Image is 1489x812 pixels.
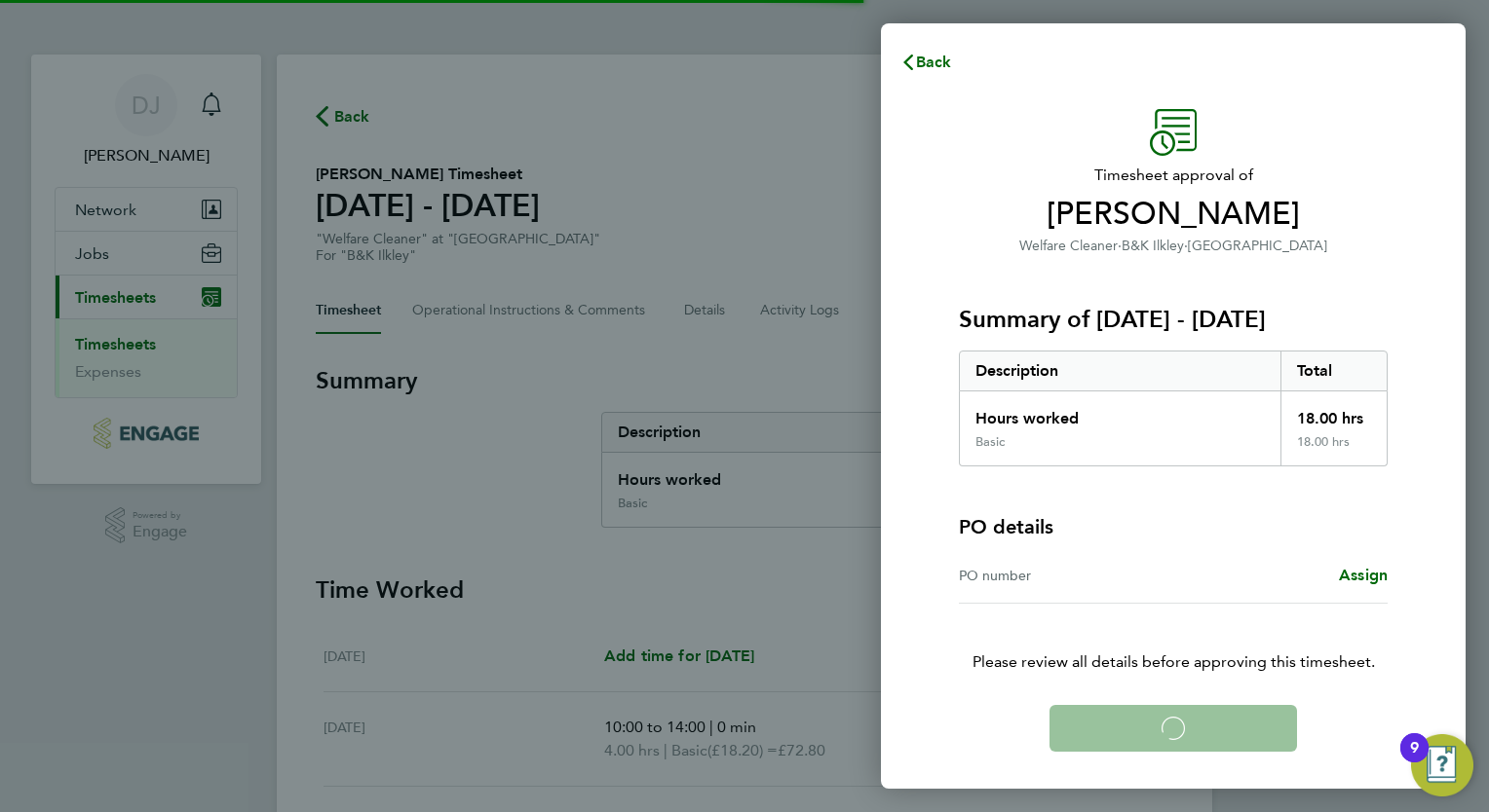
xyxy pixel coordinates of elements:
span: [PERSON_NAME] [959,195,1388,234]
span: Assign [1339,566,1388,584]
button: Back [881,43,972,82]
button: Open Resource Center, 9 new notifications [1411,734,1473,796]
span: [GEOGRAPHIC_DATA] [1188,238,1327,254]
div: PO number [959,564,1173,587]
div: Basic [975,434,1005,450]
span: B&K Ilkley [1122,238,1184,254]
div: 9 [1410,748,1419,773]
div: Hours worked [960,391,1280,434]
span: Back [916,53,952,71]
a: Assign [1339,564,1388,587]
div: 18.00 hrs [1280,434,1388,465]
h3: Summary of [DATE] - [DATE] [959,304,1388,335]
span: Welfare Cleaner [1019,238,1118,254]
h4: PO details [959,513,1053,540]
div: Description [960,351,1280,390]
div: Summary of 25 - 31 Aug 2025 [959,351,1388,466]
span: · [1184,238,1188,254]
div: Total [1280,351,1388,390]
span: Timesheet approval of [959,164,1388,187]
span: · [1118,238,1122,254]
div: 18.00 hrs [1280,391,1388,434]
p: Please review all details before approving this timesheet. [935,604,1411,674]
